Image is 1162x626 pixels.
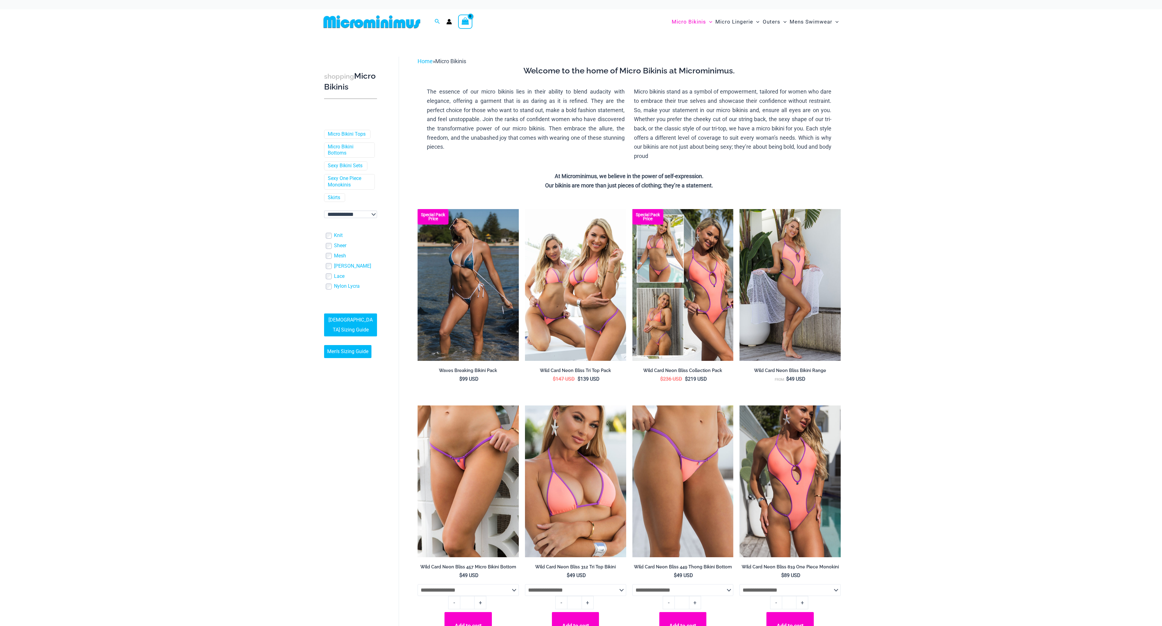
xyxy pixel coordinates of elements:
strong: At Microminimus, we believe in the power of self-expression. [555,173,704,179]
span: $ [578,376,580,382]
input: Product quantity [567,596,582,609]
a: Wild Card Neon Bliss 312 Top 01Wild Card Neon Bliss 819 One Piece St Martin 5996 Sarong 04Wild Ca... [739,209,841,361]
a: Micro Bikini Bottoms [328,144,370,157]
img: Wild Card Neon Bliss 819 One Piece 04 [739,405,841,557]
strong: Our bikinis are more than just pieces of clothing; they’re a statement. [545,182,713,189]
a: Search icon link [435,18,440,26]
select: wpc-taxonomy-pa_color-745982 [324,211,377,218]
bdi: 49 USD [674,572,693,578]
img: Collection Pack (7) [632,209,734,361]
a: Wild Card Neon Bliss 312 Top 03Wild Card Neon Bliss 312 Top 457 Micro 02Wild Card Neon Bliss 312 ... [525,405,626,557]
input: Product quantity [460,596,475,609]
a: Waves Breaking Bikini Pack [418,368,519,376]
input: Product quantity [674,596,689,609]
span: $ [459,572,462,578]
span: Micro Bikinis [435,58,466,64]
h2: Wild Card Neon Bliss 449 Thong Bikini Bottom [632,564,734,570]
span: Micro Lingerie [715,14,753,30]
span: Menu Toggle [832,14,839,30]
span: Menu Toggle [780,14,787,30]
a: Waves Breaking Ocean 312 Top 456 Bottom 08 Waves Breaking Ocean 312 Top 456 Bottom 04Waves Breaki... [418,209,519,361]
a: + [689,596,701,609]
bdi: 49 USD [459,572,479,578]
span: Micro Bikinis [672,14,706,30]
a: [DEMOGRAPHIC_DATA] Sizing Guide [324,313,377,336]
img: Wild Card Neon Bliss 312 Top 03 [525,405,626,557]
bdi: 99 USD [459,376,479,382]
a: + [475,596,486,609]
a: Wild Card Neon Bliss Collection Pack [632,368,734,376]
a: Mens SwimwearMenu ToggleMenu Toggle [788,12,840,31]
span: $ [567,572,570,578]
a: Lace [334,273,345,280]
span: From: [775,378,785,382]
a: - [555,596,567,609]
bdi: 89 USD [781,572,800,578]
a: OutersMenu ToggleMenu Toggle [761,12,788,31]
a: Micro BikinisMenu ToggleMenu Toggle [670,12,714,31]
h3: Micro Bikinis [324,71,377,92]
a: Micro Bikini Tops [328,131,366,138]
h2: Wild Card Neon Bliss 819 One Piece Monokini [739,564,841,570]
span: Outers [763,14,780,30]
a: Wild Card Neon Bliss Tri Top Pack [525,368,626,376]
a: Men’s Sizing Guide [324,345,371,358]
img: Wild Card Neon Bliss 449 Thong 01 [632,405,734,557]
a: - [770,596,782,609]
img: Wild Card Neon Bliss 312 Top 457 Micro 04 [418,405,519,557]
span: » [418,58,466,64]
bdi: 139 USD [578,376,600,382]
span: $ [459,376,462,382]
p: Micro bikinis stand as a symbol of empowerment, tailored for women who dare to embrace their true... [634,87,832,161]
a: Wild Card Neon Bliss 312 Top 457 Micro 04Wild Card Neon Bliss 312 Top 457 Micro 05Wild Card Neon ... [418,405,519,557]
a: Sexy Bikini Sets [328,163,362,169]
a: Wild Card Neon Bliss 457 Micro Bikini Bottom [418,564,519,572]
h2: Wild Card Neon Bliss 457 Micro Bikini Bottom [418,564,519,570]
a: Wild Card Neon Bliss 449 Thong Bikini Bottom [632,564,734,572]
a: + [582,596,594,609]
a: Collection Pack (7) Collection Pack B (1)Collection Pack B (1) [632,209,734,361]
img: MM SHOP LOGO FLAT [321,15,423,29]
h2: Wild Card Neon Bliss Collection Pack [632,368,734,374]
img: Wild Card Neon Bliss Tri Top Pack [525,209,626,361]
bdi: 49 USD [567,572,586,578]
bdi: 219 USD [685,376,707,382]
a: Skirts [328,195,340,201]
a: Micro LingerieMenu ToggleMenu Toggle [714,12,761,31]
span: Menu Toggle [706,14,712,30]
span: $ [660,376,663,382]
p: The essence of our micro bikinis lies in their ability to blend audacity with elegance, offering ... [427,87,625,151]
a: Wild Card Neon Bliss 449 Thong 01Wild Card Neon Bliss 449 Thong 02Wild Card Neon Bliss 449 Thong 02 [632,405,734,557]
a: Wild Card Neon Bliss 819 One Piece 04Wild Card Neon Bliss 819 One Piece 05Wild Card Neon Bliss 81... [739,405,841,557]
h2: Wild Card Neon Bliss 312 Tri Top Bikini [525,564,626,570]
h2: Waves Breaking Bikini Pack [418,368,519,374]
a: [PERSON_NAME] [334,263,371,269]
span: $ [786,376,789,382]
span: shopping [324,72,354,80]
a: View Shopping Cart, empty [458,15,472,29]
span: $ [674,572,677,578]
bdi: 147 USD [553,376,575,382]
h3: Welcome to the home of Micro Bikinis at Microminimus. [422,66,836,76]
a: Mesh [334,253,346,259]
a: Knit [334,232,343,239]
h2: Wild Card Neon Bliss Bikini Range [739,368,841,374]
span: Mens Swimwear [790,14,832,30]
a: Account icon link [446,19,452,24]
b: Special Pack Price [632,213,663,221]
input: Product quantity [782,596,796,609]
h2: Wild Card Neon Bliss Tri Top Pack [525,368,626,374]
nav: Site Navigation [669,11,841,32]
a: - [448,596,460,609]
a: Wild Card Neon Bliss Bikini Range [739,368,841,376]
bdi: 236 USD [660,376,682,382]
a: Nylon Lycra [334,283,360,290]
a: + [796,596,808,609]
bdi: 49 USD [786,376,805,382]
span: $ [781,572,784,578]
a: Wild Card Neon Bliss Tri Top PackWild Card Neon Bliss Tri Top Pack BWild Card Neon Bliss Tri Top ... [525,209,626,361]
span: $ [685,376,688,382]
a: Wild Card Neon Bliss 819 One Piece Monokini [739,564,841,572]
a: Sexy One Piece Monokinis [328,175,370,188]
a: Sheer [334,243,346,249]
